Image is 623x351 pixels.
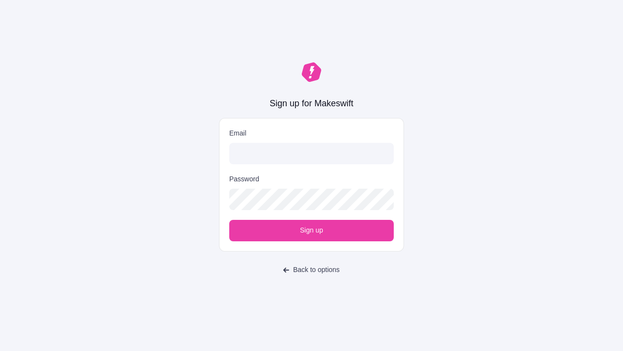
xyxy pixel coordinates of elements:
[229,128,394,139] p: Email
[300,225,323,236] span: Sign up
[293,265,340,275] span: Back to options
[277,261,346,279] button: Back to options
[229,174,259,185] p: Password
[270,97,353,110] h1: Sign up for Makeswift
[229,143,394,164] input: Email
[229,220,394,241] button: Sign up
